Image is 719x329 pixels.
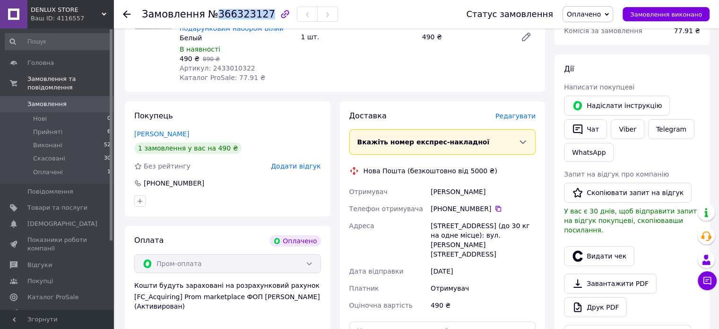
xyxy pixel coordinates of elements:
div: 1 замовлення у вас на 490 ₴ [134,142,242,154]
span: Скасовані [33,154,65,163]
button: Надіслати інструкцію [564,96,670,116]
span: Покупці [27,277,53,285]
button: Чат [564,119,607,139]
span: Вкажіть номер експрес-накладної [357,138,490,146]
span: Замовлення [27,100,67,108]
a: WhatsApp [564,143,614,162]
div: [PHONE_NUMBER] [143,178,205,188]
div: 1 шт. [297,30,418,44]
span: 6 [107,128,111,136]
span: Редагувати [495,112,536,120]
span: Платник [349,285,379,292]
div: Оплачено [269,235,321,247]
span: Показники роботи компанії [27,236,87,253]
span: Головна [27,59,54,67]
span: Аналітика [27,309,60,318]
div: Нова Пошта (безкоштовно від 5000 ₴) [361,166,500,176]
div: Статус замовлення [466,9,553,19]
span: Дата відправки [349,267,404,275]
div: [DATE] [429,263,537,280]
span: Замовлення виконано [630,11,702,18]
span: Замовлення та повідомлення [27,75,113,92]
div: [PERSON_NAME] [429,183,537,200]
span: Виконані [33,141,62,150]
a: [PERSON_NAME] [134,130,189,138]
span: Артикул: 2433010322 [180,64,255,72]
a: Друк PDF [564,297,627,317]
a: Viber [611,119,644,139]
button: Замовлення виконано [623,7,710,21]
div: Ваш ID: 4116557 [31,14,113,23]
button: Скопіювати запит на відгук [564,183,692,203]
span: Покупець [134,111,173,120]
div: [FC_Acquiring] Prom marketplace ФОП [PERSON_NAME] (Активирован) [134,292,321,311]
div: Кошти будуть зараховані на розрахунковий рахунок [134,281,321,311]
span: Повідомлення [27,187,73,196]
div: [STREET_ADDRESS] (до 30 кг на одне місце): вул. [PERSON_NAME][STREET_ADDRESS] [429,217,537,263]
span: Доставка [349,111,387,120]
span: Прийняті [33,128,62,136]
span: Адреса [349,222,374,230]
span: Написати покупцеві [564,83,634,91]
button: Видати чек [564,246,634,266]
a: Редагувати [517,27,536,46]
span: Оплата [134,236,164,245]
div: Повернутися назад [123,9,130,19]
span: Дії [564,64,574,73]
span: Оплачено [567,10,601,18]
span: 490 ₴ [180,55,199,62]
span: Отримувач [349,188,388,196]
span: Запит на відгук про компанію [564,170,669,178]
a: Завантажити PDF [564,274,657,293]
div: [PHONE_NUMBER] [431,204,536,213]
span: Каталог ProSale [27,293,78,302]
span: [DEMOGRAPHIC_DATA] [27,220,97,228]
a: Кардхолдер з екошкіри [PERSON_NAME] преміумкласу з подарунковим набором Білий [180,6,291,32]
span: 0 [107,115,111,123]
div: Отримувач [429,280,537,297]
button: Чат з покупцем [698,271,717,290]
span: 52 [104,141,111,150]
span: №366323127 [208,9,275,20]
span: Комісія за замовлення [564,27,642,35]
span: Оціночна вартість [349,302,413,309]
span: 890 ₴ [203,56,220,62]
span: Товари та послуги [27,204,87,212]
span: У вас є 30 днів, щоб відправити запит на відгук покупцеві, скопіювавши посилання. [564,207,697,234]
div: 490 ₴ [418,30,513,44]
span: Каталог ProSale: 77.91 ₴ [180,74,265,81]
span: Замовлення [142,9,205,20]
div: 490 ₴ [429,297,537,314]
span: Телефон отримувача [349,205,423,213]
span: DENLUX STORE [31,6,102,14]
span: 30 [104,154,111,163]
a: Telegram [648,119,694,139]
span: Відгуки [27,261,52,269]
span: 1 [107,168,111,177]
span: 77.91 ₴ [674,27,700,35]
span: В наявності [180,45,220,53]
input: Пошук [5,33,112,50]
div: Белый [180,33,293,43]
span: Додати відгук [271,162,321,170]
span: Без рейтингу [144,162,191,170]
span: Оплачені [33,168,63,177]
span: Нові [33,115,47,123]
